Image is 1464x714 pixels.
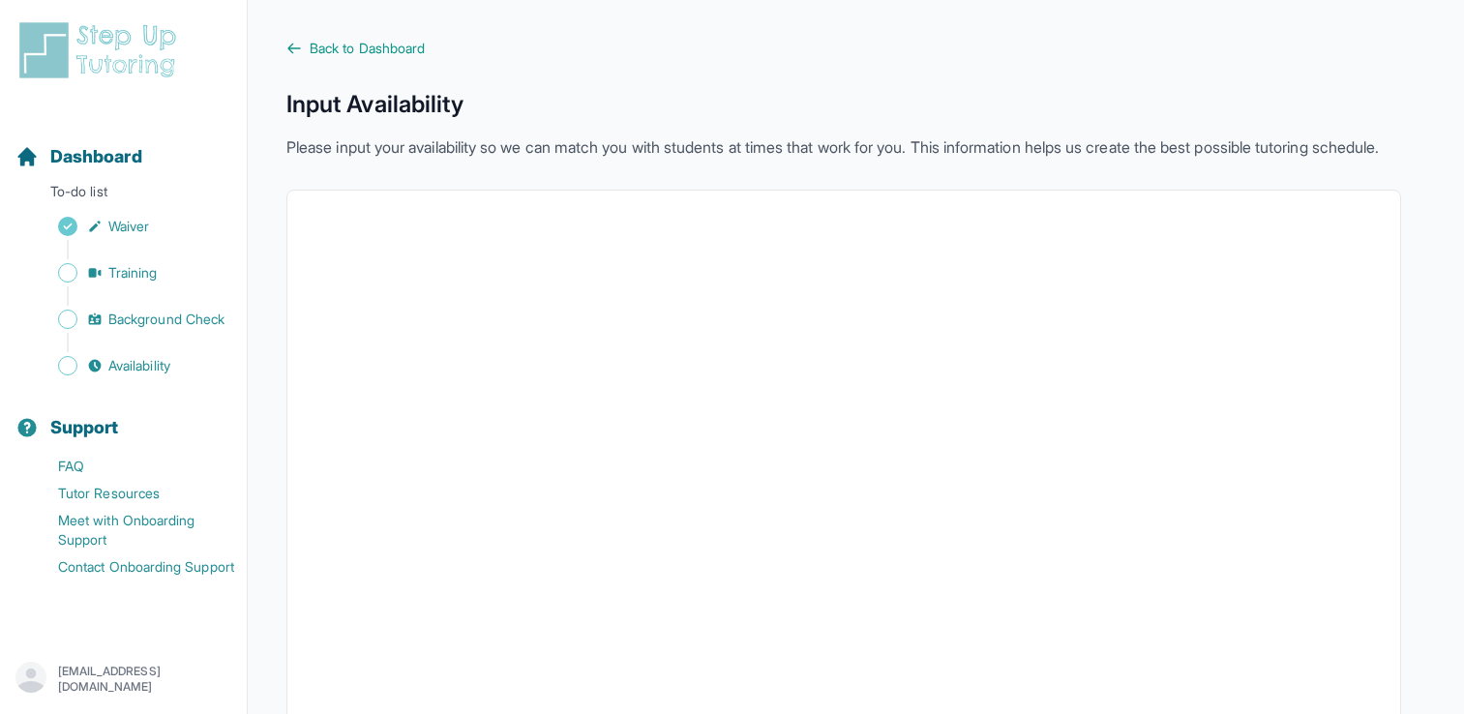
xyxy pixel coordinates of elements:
[108,356,170,375] span: Availability
[286,135,1401,159] p: Please input your availability so we can match you with students at times that work for you. This...
[310,39,425,58] span: Back to Dashboard
[15,662,231,697] button: [EMAIL_ADDRESS][DOMAIN_NAME]
[50,143,142,170] span: Dashboard
[108,217,149,236] span: Waiver
[108,310,224,329] span: Background Check
[8,112,239,178] button: Dashboard
[15,19,188,81] img: logo
[50,414,119,441] span: Support
[15,553,247,580] a: Contact Onboarding Support
[15,453,247,480] a: FAQ
[15,143,142,170] a: Dashboard
[15,352,247,379] a: Availability
[286,39,1401,58] a: Back to Dashboard
[15,306,247,333] a: Background Check
[8,383,239,449] button: Support
[108,263,158,283] span: Training
[15,507,247,553] a: Meet with Onboarding Support
[286,89,1401,120] h1: Input Availability
[58,664,231,695] p: [EMAIL_ADDRESS][DOMAIN_NAME]
[8,182,239,209] p: To-do list
[15,213,247,240] a: Waiver
[15,259,247,286] a: Training
[15,480,247,507] a: Tutor Resources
